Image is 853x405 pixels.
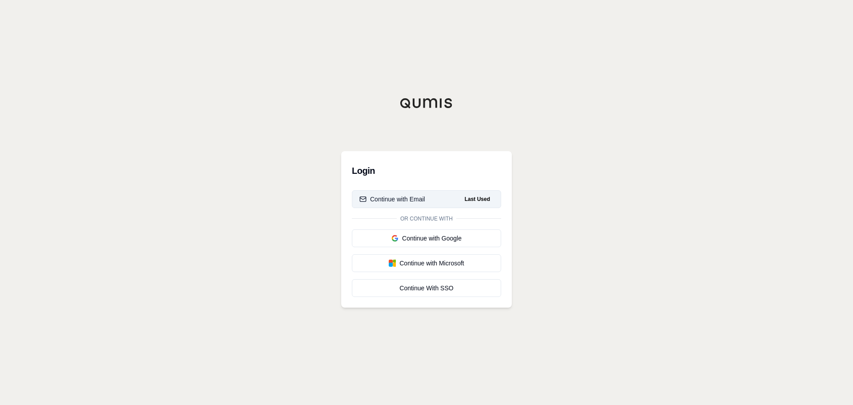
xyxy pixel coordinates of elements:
span: Or continue with [397,215,456,222]
h3: Login [352,162,501,180]
span: Last Used [461,194,494,205]
div: Continue with Microsoft [359,259,494,268]
img: Qumis [400,98,453,108]
button: Continue with Microsoft [352,254,501,272]
div: Continue with Email [359,195,425,204]
button: Continue with Google [352,229,501,247]
button: Continue with EmailLast Used [352,190,501,208]
div: Continue with Google [359,234,494,243]
a: Continue With SSO [352,279,501,297]
div: Continue With SSO [359,284,494,293]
